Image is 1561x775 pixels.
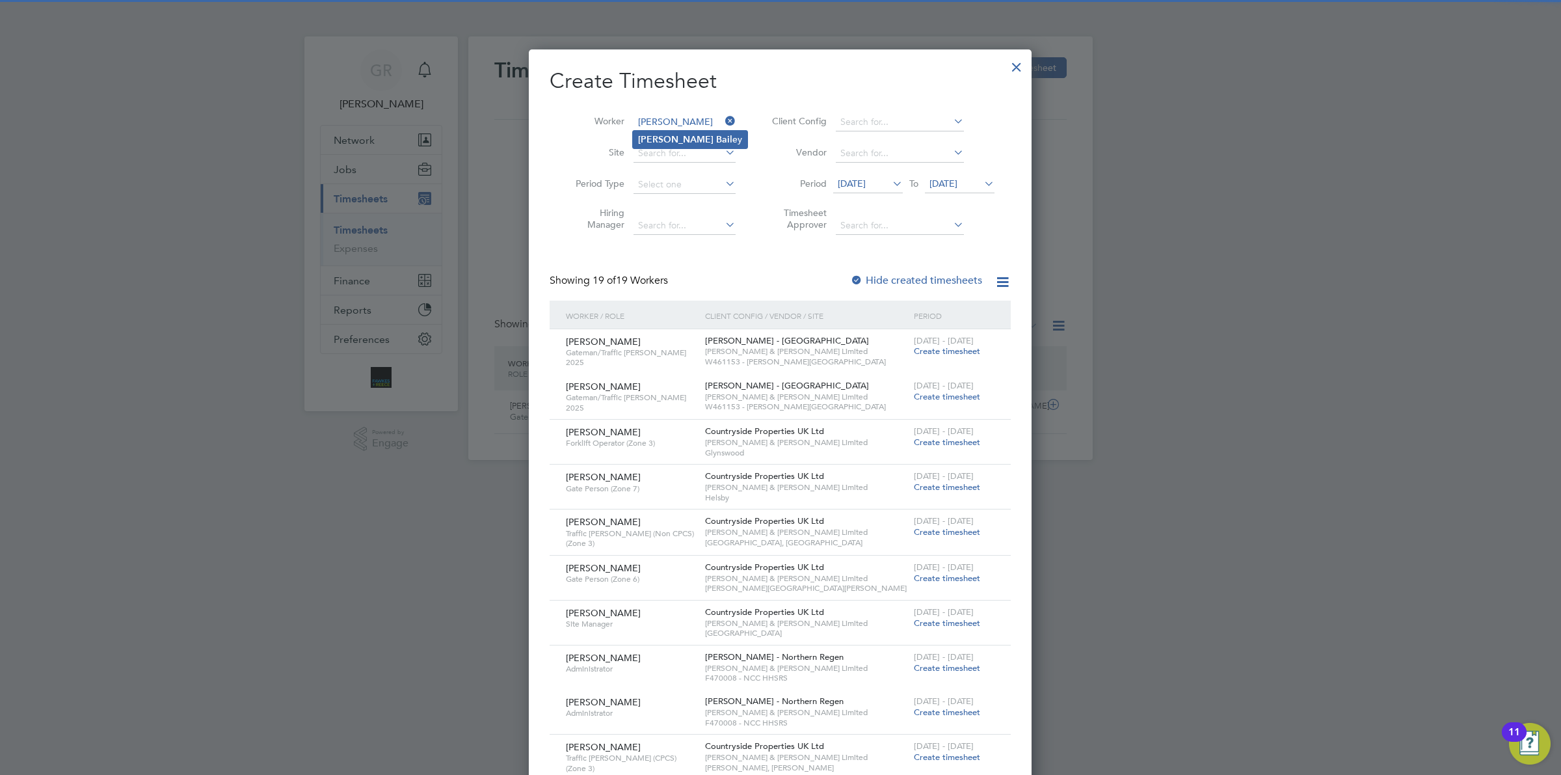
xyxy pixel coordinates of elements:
[566,741,641,753] span: [PERSON_NAME]
[914,562,974,573] span: [DATE] - [DATE]
[705,628,907,638] span: [GEOGRAPHIC_DATA]
[566,528,695,549] span: Traffic [PERSON_NAME] (Non CPCS) (Zone 3)
[705,707,907,718] span: [PERSON_NAME] & [PERSON_NAME] Limited
[705,573,907,584] span: [PERSON_NAME] & [PERSON_NAME] Limited
[705,335,869,346] span: [PERSON_NAME] - [GEOGRAPHIC_DATA]
[566,708,695,718] span: Administrator
[702,301,911,331] div: Client Config / Vendor / Site
[705,493,907,503] span: Helsby
[705,651,844,662] span: [PERSON_NAME] - Northern Regen
[566,426,641,438] span: [PERSON_NAME]
[566,562,641,574] span: [PERSON_NAME]
[566,146,624,158] label: Site
[836,113,964,131] input: Search for...
[914,618,980,629] span: Create timesheet
[566,574,695,584] span: Gate Person (Zone 6)
[914,482,980,493] span: Create timesheet
[914,391,980,402] span: Create timesheet
[566,619,695,629] span: Site Manager
[566,483,695,494] span: Gate Person (Zone 7)
[914,515,974,526] span: [DATE] - [DATE]
[705,618,907,629] span: [PERSON_NAME] & [PERSON_NAME] Limited
[914,573,980,584] span: Create timesheet
[566,178,624,189] label: Period Type
[566,607,641,619] span: [PERSON_NAME]
[905,175,922,192] span: To
[566,471,641,483] span: [PERSON_NAME]
[705,696,844,707] span: [PERSON_NAME] - Northern Regen
[705,392,907,402] span: [PERSON_NAME] & [PERSON_NAME] Limited
[566,516,641,528] span: [PERSON_NAME]
[705,470,824,482] span: Countryside Properties UK Ltd
[768,146,827,158] label: Vendor
[914,346,980,357] span: Create timesheet
[550,68,1011,95] h2: Create Timesheet
[914,380,974,391] span: [DATE] - [DATE]
[914,526,980,537] span: Create timesheet
[705,763,907,773] span: [PERSON_NAME], [PERSON_NAME]
[566,115,624,127] label: Worker
[705,426,824,437] span: Countryside Properties UK Ltd
[705,515,824,526] span: Countryside Properties UK Ltd
[566,438,695,448] span: Forklift Operator (Zone 3)
[566,696,641,708] span: [PERSON_NAME]
[914,741,974,752] span: [DATE] - [DATE]
[716,134,732,145] b: Bail
[566,207,624,230] label: Hiring Manager
[914,662,980,673] span: Create timesheet
[1508,732,1520,749] div: 11
[914,437,980,448] span: Create timesheet
[593,274,616,287] span: 19 of
[550,274,671,288] div: Showing
[563,301,702,331] div: Worker / Role
[705,673,907,683] span: F470008 - NCC HHSRS
[705,741,824,752] span: Countryside Properties UK Ltd
[638,134,714,145] b: [PERSON_NAME]
[914,335,974,346] span: [DATE] - [DATE]
[634,113,736,131] input: Search for...
[768,207,827,230] label: Timesheet Approver
[566,753,695,773] span: Traffic [PERSON_NAME] (CPCS) (Zone 3)
[850,274,982,287] label: Hide created timesheets
[566,336,641,347] span: [PERSON_NAME]
[705,401,907,412] span: W461153 - [PERSON_NAME][GEOGRAPHIC_DATA]
[914,651,974,662] span: [DATE] - [DATE]
[634,144,736,163] input: Search for...
[836,144,964,163] input: Search for...
[1509,723,1551,765] button: Open Resource Center, 11 new notifications
[768,178,827,189] label: Period
[566,347,695,368] span: Gateman/Traffic [PERSON_NAME] 2025
[705,527,907,537] span: [PERSON_NAME] & [PERSON_NAME] Limited
[705,357,907,367] span: W461153 - [PERSON_NAME][GEOGRAPHIC_DATA]
[914,696,974,707] span: [DATE] - [DATE]
[929,178,957,189] span: [DATE]
[705,562,824,573] span: Countryside Properties UK Ltd
[634,217,736,235] input: Search for...
[566,381,641,392] span: [PERSON_NAME]
[914,470,974,482] span: [DATE] - [DATE]
[705,537,907,548] span: [GEOGRAPHIC_DATA], [GEOGRAPHIC_DATA]
[705,663,907,673] span: [PERSON_NAME] & [PERSON_NAME] Limited
[836,217,964,235] input: Search for...
[838,178,866,189] span: [DATE]
[705,448,907,458] span: Glynswood
[914,606,974,618] span: [DATE] - [DATE]
[705,718,907,728] span: F470008 - NCC HHSRS
[705,346,907,357] span: [PERSON_NAME] & [PERSON_NAME] Limited
[705,482,907,493] span: [PERSON_NAME] & [PERSON_NAME] Limited
[705,583,907,593] span: [PERSON_NAME][GEOGRAPHIC_DATA][PERSON_NAME]
[911,301,998,331] div: Period
[914,426,974,437] span: [DATE] - [DATE]
[705,752,907,763] span: [PERSON_NAME] & [PERSON_NAME] Limited
[633,131,747,148] li: ey
[914,707,980,718] span: Create timesheet
[705,437,907,448] span: [PERSON_NAME] & [PERSON_NAME] Limited
[593,274,668,287] span: 19 Workers
[634,176,736,194] input: Select one
[566,652,641,664] span: [PERSON_NAME]
[705,606,824,618] span: Countryside Properties UK Ltd
[914,752,980,763] span: Create timesheet
[768,115,827,127] label: Client Config
[566,392,695,413] span: Gateman/Traffic [PERSON_NAME] 2025
[566,664,695,674] span: Administrator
